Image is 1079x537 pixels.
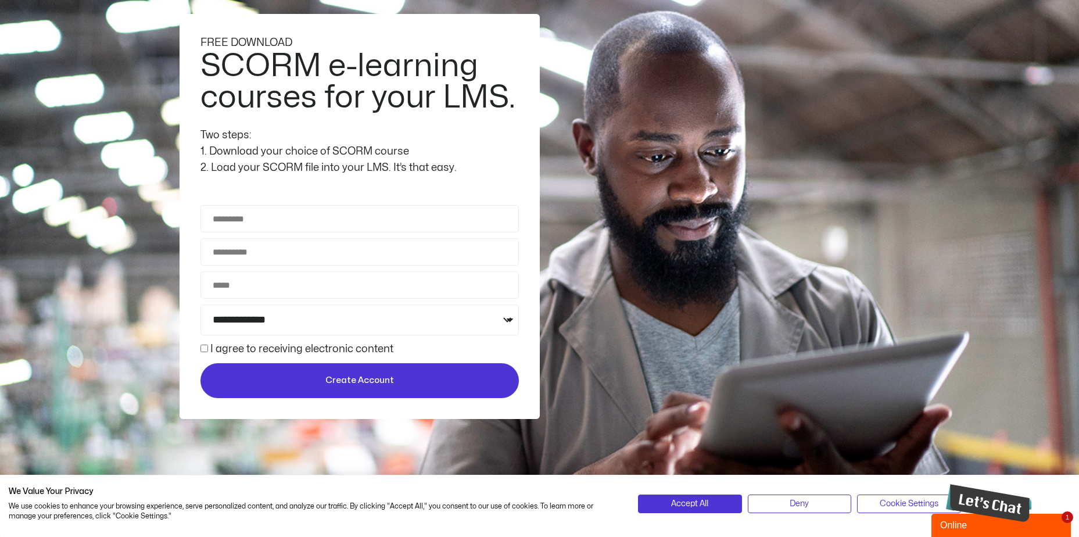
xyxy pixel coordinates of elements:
[210,344,393,354] label: I agree to receiving electronic content
[671,497,708,510] span: Accept All
[325,374,394,388] span: Create Account
[941,479,1031,527] iframe: chat widget
[9,486,621,497] h2: We Value Your Privacy
[638,495,741,513] button: Accept all cookies
[200,160,519,176] div: 2. Load your SCORM file into your LMS. It’s that easy.
[790,497,809,510] span: Deny
[200,127,519,144] div: Two steps:
[748,495,851,513] button: Deny all cookies
[880,497,938,510] span: Cookie Settings
[931,511,1073,537] iframe: chat widget
[200,51,516,113] h2: SCORM e-learning courses for your LMS.
[200,35,519,51] div: FREE DOWNLOAD
[857,495,960,513] button: Adjust cookie preferences
[5,5,95,42] img: Chat attention grabber
[200,144,519,160] div: 1. Download your choice of SCORM course
[200,363,519,398] button: Create Account
[9,502,621,521] p: We use cookies to enhance your browsing experience, serve personalized content, and analyze our t...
